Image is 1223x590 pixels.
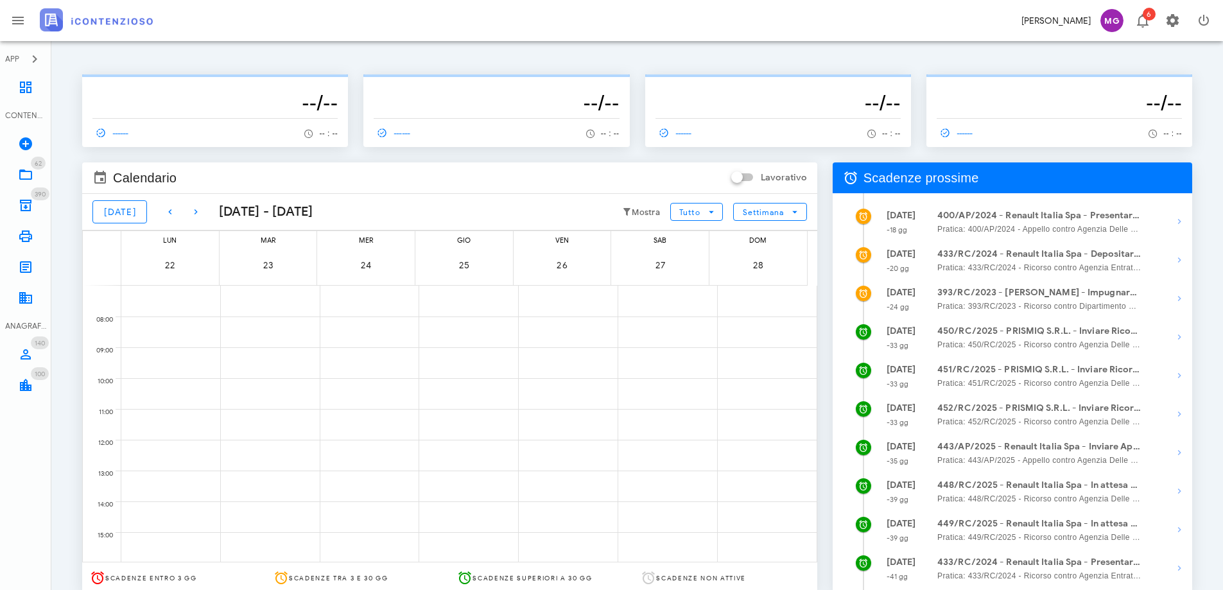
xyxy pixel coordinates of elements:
strong: [DATE] [887,557,916,568]
strong: 433/RC/2024 - Renault Italia Spa - Presentarsi in Udienza [937,555,1141,569]
span: Pratica: 448/RC/2025 - Ricorso contro Agenzia Delle Entrate Riscossione Provincia Di [GEOGRAPHIC_... [937,492,1141,505]
span: Scadenze superiori a 30 gg [473,574,592,582]
div: 11:00 [83,405,116,419]
div: sab [611,231,709,247]
p: -------------- [92,80,338,90]
small: -33 gg [887,418,909,427]
span: Distintivo [31,336,49,349]
span: 140 [35,339,45,347]
span: Pratica: 393/RC/2023 - Ricorso contro Dipartimento Risorse Economiche Comune Di Roma Capitale, Ae... [937,300,1141,313]
strong: 400/AP/2024 - Renault Italia Spa - Presentarsi in Udienza [937,209,1141,223]
button: Mostra dettagli [1167,363,1192,388]
div: ANAGRAFICA [5,320,46,332]
span: Settimana [742,207,785,217]
button: Distintivo [1127,5,1158,36]
label: Lavorativo [761,171,807,184]
strong: [DATE] [887,364,916,375]
span: 26 [544,260,580,271]
small: -35 gg [887,456,909,465]
div: 09:00 [83,343,116,358]
button: Mostra dettagli [1167,247,1192,273]
div: 16:00 [83,559,116,573]
div: mar [220,231,317,247]
span: 25 [446,260,482,271]
span: Pratica: 433/RC/2024 - Ricorso contro Agenzia Entrate DIrezione Provinciale 3 - Roma 4 (Udienza) [937,569,1141,582]
strong: [DATE] [887,480,916,490]
span: -- : -- [319,129,338,138]
div: 13:00 [83,467,116,481]
button: 24 [348,247,384,283]
img: logo-text-2x.png [40,8,153,31]
strong: [DATE] [887,403,916,413]
div: 14:00 [83,498,116,512]
span: Calendario [113,168,177,188]
small: -33 gg [887,341,909,350]
strong: 433/RC/2024 - Renault Italia Spa - Depositare Documenti per Udienza [937,247,1141,261]
p: -------------- [655,80,901,90]
span: ------ [655,127,693,139]
span: Distintivo [31,367,49,380]
button: 23 [250,247,286,283]
span: 100 [35,370,45,378]
button: Settimana [733,203,807,221]
button: 25 [446,247,482,283]
span: Pratica: 449/RC/2025 - Ricorso contro Agenzia Delle Entrate Riscossione Provincia Di [GEOGRAPHIC_... [937,531,1141,544]
h3: --/-- [374,90,619,116]
strong: [DATE] [887,518,916,529]
span: Pratica: 400/AP/2024 - Appello contro Agenzia Delle Entrate Riscossione Provincia Di [GEOGRAPHIC_... [937,223,1141,236]
strong: 443/AP/2025 - Renault Italia Spa - Inviare Appello [937,440,1141,454]
strong: 451/RC/2025 - PRISMIQ S.R.L. - Inviare Ricorso [937,363,1141,377]
small: Mostra [632,207,660,218]
button: Mostra dettagli [1167,478,1192,504]
button: 28 [740,247,776,283]
span: 62 [35,159,42,168]
span: Pratica: 450/RC/2025 - Ricorso contro Agenzia Delle Entrate Direzione Provinciale II Di Roma [937,338,1141,351]
span: 22 [152,260,188,271]
button: Mostra dettagli [1167,209,1192,234]
span: MG [1100,9,1123,32]
h3: --/-- [92,90,338,116]
p: -------------- [374,80,619,90]
span: Scadenze entro 3 gg [105,574,197,582]
strong: 393/RC/2023 - [PERSON_NAME] - Impugnare la Decisione del Giudice (Parz. Favorevole) [937,286,1141,300]
div: mer [317,231,415,247]
span: Scadenze prossime [863,168,979,188]
span: 23 [250,260,286,271]
strong: 450/RC/2025 - PRISMIQ S.R.L. - Inviare Ricorso [937,324,1141,338]
h3: --/-- [937,90,1182,116]
span: Scadenze tra 3 e 30 gg [289,574,388,582]
a: ------ [92,124,135,142]
strong: [DATE] [887,287,916,298]
div: CONTENZIOSO [5,110,46,121]
span: Pratica: 452/RC/2025 - Ricorso contro Agenzia Delle Entrate Direzione Provinciale II Di Roma [937,415,1141,428]
small: -41 gg [887,572,908,581]
span: Distintivo [1143,8,1156,21]
span: -- : -- [601,129,620,138]
strong: [DATE] [887,248,916,259]
span: 28 [740,260,776,271]
div: gio [415,231,513,247]
button: [DATE] [92,200,147,223]
span: Tutto [679,207,700,217]
div: ven [514,231,611,247]
div: [DATE] - [DATE] [209,202,313,221]
button: 26 [544,247,580,283]
button: Mostra dettagli [1167,555,1192,581]
a: ------ [374,124,416,142]
span: -- : -- [1163,129,1182,138]
div: 10:00 [83,374,116,388]
span: ------ [937,127,974,139]
button: Mostra dettagli [1167,440,1192,465]
span: [DATE] [103,207,136,218]
span: Scadenze non attive [656,574,746,582]
small: -33 gg [887,379,909,388]
small: -24 gg [887,302,910,311]
span: 27 [642,260,678,271]
small: -39 gg [887,534,909,542]
div: 12:00 [83,436,116,450]
button: 27 [642,247,678,283]
div: dom [709,231,807,247]
small: -20 gg [887,264,910,273]
small: -39 gg [887,495,909,504]
span: 390 [35,190,46,198]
